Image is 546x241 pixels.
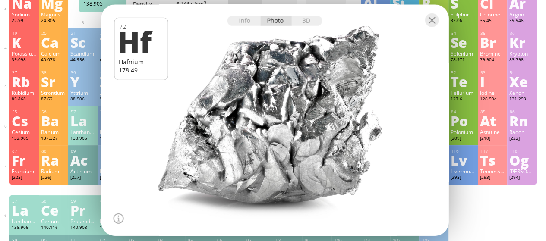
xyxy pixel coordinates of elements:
div: 137.327 [41,135,66,142]
div: Hafnium [100,128,125,135]
div: 88.906 [70,96,95,103]
div: 57 [12,198,37,204]
div: 32.06 [451,18,476,25]
div: Barium [41,128,66,135]
div: Neodymium [100,218,125,225]
div: 52 [451,70,476,75]
div: Info [227,16,261,25]
div: Ce [41,203,66,217]
div: [267] [100,175,125,182]
div: Sodium [12,11,37,18]
div: Nd [100,203,125,217]
div: 20 [41,31,66,36]
div: 38 [41,70,66,75]
div: Ts [480,153,505,167]
div: Fr [12,153,37,167]
div: Zr [100,75,125,88]
div: 131.293 [509,96,534,103]
div: La [70,114,95,128]
div: 39 [71,70,95,75]
div: Lv [451,153,476,167]
div: 126.904 [480,96,505,103]
div: [226] [41,175,66,182]
div: Bromine [480,50,505,57]
div: 40.078 [41,57,66,64]
div: Cerium [41,218,66,225]
div: Actinium [70,168,95,175]
div: 85 [480,109,505,115]
div: Chlorine [480,11,505,18]
div: Zirconium [100,89,125,96]
div: 21 [71,31,95,36]
div: Selenium [451,50,476,57]
div: Te [451,75,476,88]
div: 138.905 [12,225,37,232]
div: Livermorium [451,168,476,175]
div: 132.905 [12,135,37,142]
div: Kr [509,35,534,49]
div: Sc [70,35,95,49]
div: 39.948 [509,18,534,25]
div: Ti [100,35,125,49]
div: 72 [100,109,125,115]
div: Sulphur [451,11,476,18]
div: 178.49 [119,66,163,74]
div: 178.49 [100,135,125,142]
div: 89 [71,148,95,154]
div: 58 [41,198,66,204]
div: [293] [451,175,476,182]
div: Rb [12,75,37,88]
div: [294] [509,175,534,182]
div: Hf [100,114,125,128]
div: Rubidium [12,89,37,96]
div: Ca [41,35,66,49]
div: 37 [12,70,37,75]
div: 59 [71,198,95,204]
div: 87 [12,148,37,154]
div: Polonium [451,128,476,135]
div: [PERSON_NAME] [509,168,534,175]
div: 104 [100,148,125,154]
div: 39.098 [12,57,37,64]
div: Titanium [100,50,125,57]
div: Ba [41,114,66,128]
div: Tellurium [451,89,476,96]
div: 144.242 [100,225,125,232]
div: Pr [70,203,95,217]
div: Francium [12,168,37,175]
div: K [12,35,37,49]
div: [210] [480,135,505,142]
div: Radon [509,128,534,135]
div: Rutherfordium [100,168,125,175]
div: Scandium [70,50,95,57]
div: Sr [41,75,66,88]
div: 34 [451,31,476,36]
div: 57 [71,109,95,115]
div: Yttrium [70,89,95,96]
div: Strontium [41,89,66,96]
div: Calcium [41,50,66,57]
div: [223] [12,175,37,182]
div: 138.905 [70,135,95,142]
div: Xe [509,75,534,88]
div: Br [480,35,505,49]
div: Po [451,114,476,128]
div: 140.116 [41,225,66,232]
div: 86 [510,109,534,115]
div: 117 [480,148,505,154]
div: 54 [510,70,534,75]
div: 35 [480,31,505,36]
div: 78.971 [451,57,476,64]
div: 87.62 [41,96,66,103]
div: 19 [12,31,37,36]
div: Cesium [12,128,37,135]
div: 140.908 [70,225,95,232]
div: Og [509,153,534,167]
div: 88 [41,148,66,154]
div: I [480,75,505,88]
div: Xenon [509,89,534,96]
div: 83.798 [509,57,534,64]
div: Rn [509,114,534,128]
div: 22.99 [12,18,37,25]
div: Praseodymium [70,218,95,225]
